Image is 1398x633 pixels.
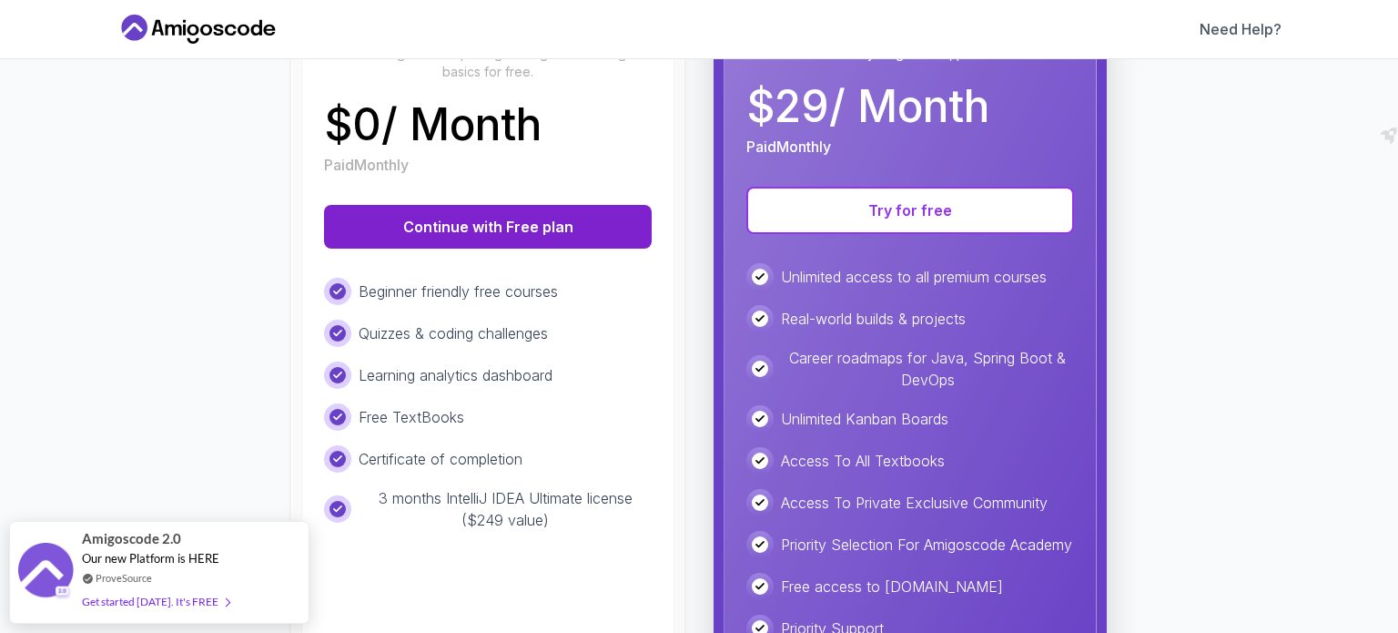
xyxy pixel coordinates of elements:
[781,534,1072,556] p: Priority Selection For Amigoscode Academy
[781,576,1003,597] p: Free access to [DOMAIN_NAME]
[324,154,409,176] p: Paid Monthly
[359,406,464,428] p: Free TextBooks
[781,347,1074,391] p: Career roadmaps for Java, Spring Boot & DevOps
[324,45,652,81] p: Ideal for beginners exploring coding and learning the basics for free.
[359,448,522,470] p: Certificate of completion
[746,136,831,158] p: Paid Monthly
[18,543,73,602] img: provesource social proof notification image
[359,487,652,531] p: 3 months IntelliJ IDEA Ultimate license ($249 value)
[82,551,219,566] span: Our new Platform is HERE
[746,187,1074,234] button: Try for free
[781,450,945,472] p: Access To All Textbooks
[781,266,1047,288] p: Unlimited access to all premium courses
[359,364,552,386] p: Learning analytics dashboard
[781,408,948,430] p: Unlimited Kanban Boards
[359,281,558,302] p: Beginner friendly free courses
[781,308,966,330] p: Real-world builds & projects
[359,322,548,344] p: Quizzes & coding challenges
[746,85,989,128] p: $ 29 / Month
[324,103,542,147] p: $ 0 / Month
[82,528,181,549] span: Amigoscode 2.0
[781,492,1048,514] p: Access To Private Exclusive Community
[82,591,229,612] div: Get started [DATE]. It's FREE
[324,205,652,249] button: Continue with Free plan
[1200,18,1281,40] a: Need Help?
[96,570,152,586] a: ProveSource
